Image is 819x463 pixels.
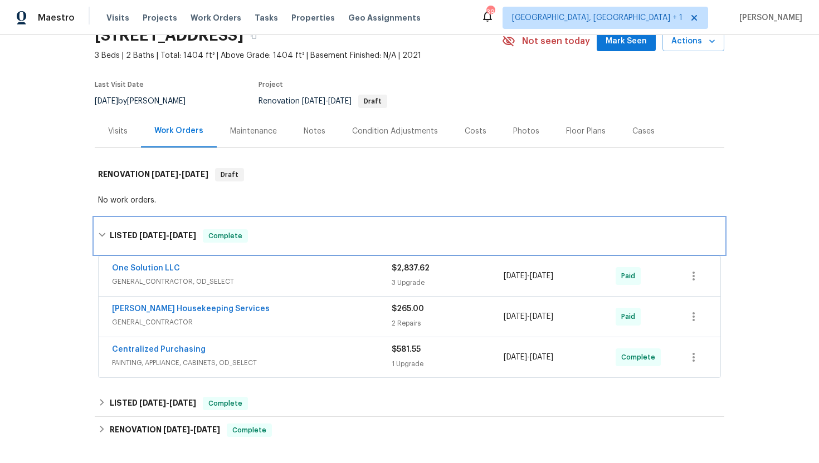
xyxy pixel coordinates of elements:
[98,168,208,181] h6: RENOVATION
[513,126,539,137] div: Photos
[169,399,196,407] span: [DATE]
[191,12,241,23] span: Work Orders
[139,399,166,407] span: [DATE]
[328,97,352,105] span: [DATE]
[95,390,724,417] div: LISTED [DATE]-[DATE]Complete
[504,311,553,322] span: -
[163,426,190,434] span: [DATE]
[259,97,387,105] span: Renovation
[302,97,352,105] span: -
[259,81,283,88] span: Project
[38,12,75,23] span: Maestro
[95,50,502,61] span: 3 Beds | 2 Baths | Total: 1404 ft² | Above Grade: 1404 ft² | Basement Finished: N/A | 2021
[95,417,724,444] div: RENOVATION [DATE]-[DATE]Complete
[621,270,640,282] span: Paid
[182,170,208,178] span: [DATE]
[112,276,392,287] span: GENERAL_CONTRACTOR, OD_SELECT
[139,231,166,239] span: [DATE]
[110,397,196,410] h6: LISTED
[95,81,144,88] span: Last Visit Date
[392,358,504,370] div: 1 Upgrade
[228,425,271,436] span: Complete
[255,14,278,22] span: Tasks
[216,169,243,180] span: Draft
[230,126,277,137] div: Maintenance
[193,426,220,434] span: [DATE]
[243,26,264,46] button: Copy Address
[139,399,196,407] span: -
[392,318,504,329] div: 2 Repairs
[95,97,118,105] span: [DATE]
[108,126,128,137] div: Visits
[512,12,682,23] span: [GEOGRAPHIC_DATA], [GEOGRAPHIC_DATA] + 1
[110,229,196,243] h6: LISTED
[504,313,527,321] span: [DATE]
[154,125,203,136] div: Work Orders
[98,195,721,206] div: No work orders.
[143,12,177,23] span: Projects
[392,277,504,288] div: 3 Upgrade
[110,423,220,437] h6: RENOVATION
[359,98,386,105] span: Draft
[204,230,247,242] span: Complete
[204,398,247,409] span: Complete
[112,357,392,368] span: PAINTING, APPLIANCE, CABINETS, OD_SELECT
[504,270,553,282] span: -
[95,95,199,108] div: by [PERSON_NAME]
[504,272,527,280] span: [DATE]
[606,35,647,48] span: Mark Seen
[621,352,660,363] span: Complete
[302,97,325,105] span: [DATE]
[671,35,715,48] span: Actions
[392,264,430,272] span: $2,837.62
[392,346,421,353] span: $581.55
[152,170,178,178] span: [DATE]
[530,272,553,280] span: [DATE]
[352,126,438,137] div: Condition Adjustments
[504,353,527,361] span: [DATE]
[662,31,724,52] button: Actions
[169,231,196,239] span: [DATE]
[566,126,606,137] div: Floor Plans
[163,426,220,434] span: -
[112,264,180,272] a: One Solution LLC
[112,317,392,328] span: GENERAL_CONTRACTOR
[632,126,655,137] div: Cases
[530,313,553,321] span: [DATE]
[95,30,243,41] h2: [STREET_ADDRESS]
[621,311,640,322] span: Paid
[465,126,486,137] div: Costs
[95,218,724,254] div: LISTED [DATE]-[DATE]Complete
[735,12,802,23] span: [PERSON_NAME]
[152,170,208,178] span: -
[504,352,553,363] span: -
[522,36,590,47] span: Not seen today
[139,231,196,239] span: -
[392,305,424,313] span: $265.00
[106,12,129,23] span: Visits
[291,12,335,23] span: Properties
[486,7,494,18] div: 39
[304,126,325,137] div: Notes
[95,157,724,193] div: RENOVATION [DATE]-[DATE]Draft
[112,305,270,313] a: [PERSON_NAME] Housekeeping Services
[530,353,553,361] span: [DATE]
[112,346,206,353] a: Centralized Purchasing
[348,12,421,23] span: Geo Assignments
[597,31,656,52] button: Mark Seen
